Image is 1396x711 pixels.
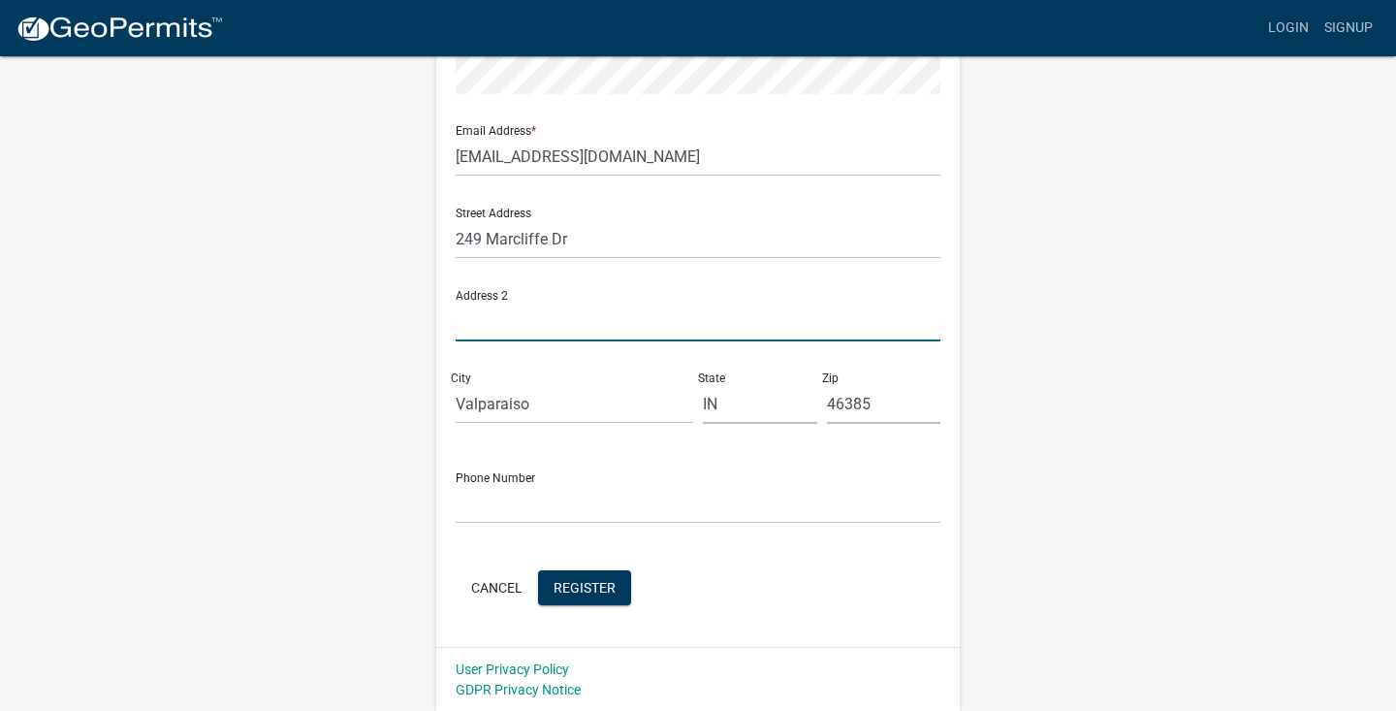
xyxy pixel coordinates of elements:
button: Cancel [456,570,538,605]
a: GDPR Privacy Notice [456,682,581,697]
a: User Privacy Policy [456,662,569,677]
button: Register [538,570,631,605]
span: Register [554,579,616,595]
a: Signup [1317,10,1380,47]
a: Login [1260,10,1317,47]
